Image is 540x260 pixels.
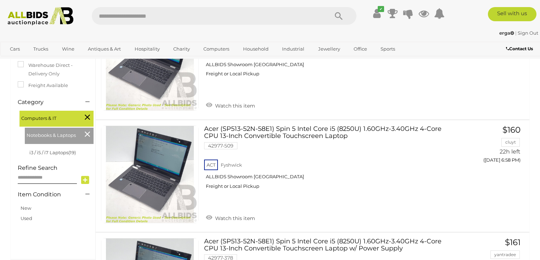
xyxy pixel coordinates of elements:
span: Computers & IT [21,112,74,122]
a: Used [21,215,32,221]
a: Trucks [29,43,53,55]
span: $161 [505,237,521,247]
span: | [515,30,517,36]
a: i3 / i5 / i7 Laptops(19) [29,150,76,155]
a: Sports [376,43,400,55]
a: Contact Us [506,45,535,53]
a: Watch this item [204,212,257,223]
a: Watch this item [204,100,257,110]
a: Antiques & Art [83,43,125,55]
a: Acer (SP513-52N-58E1) Spin 5 Intel Core i5 (8250U) 1.60GHz-3.40GHz 4-Core CPU 13-Inch Convertible... [209,13,452,82]
a: $160 cluyt 22h left ([DATE] 6:58 PM) [462,126,522,167]
h4: Item Condition [18,191,75,198]
img: Allbids.com.au [4,7,77,25]
b: Contact Us [506,46,533,51]
span: Watch this item [213,215,255,221]
a: Office [349,43,372,55]
a: ✔ [372,7,382,20]
h4: Category [18,99,75,105]
label: Freight Available [18,81,68,89]
a: Cars [5,43,24,55]
a: erga [499,30,515,36]
a: [GEOGRAPHIC_DATA] [5,55,65,67]
a: Charity [169,43,195,55]
a: New [21,205,31,211]
h4: Refine Search [18,165,94,171]
a: Sign Out [518,30,538,36]
a: Household [238,43,273,55]
span: Watch this item [213,103,255,109]
label: Warehouse Direct - Delivery Only [18,61,88,78]
a: Computers [199,43,234,55]
a: Industrial [277,43,309,55]
span: $160 [502,125,521,135]
a: Sell with us [488,7,536,21]
a: Jewellery [314,43,345,55]
button: Search [321,7,356,25]
strong: erga [499,30,514,36]
span: Notebooks & Laptops [27,129,80,139]
a: Hospitality [130,43,164,55]
i: ✔ [378,6,384,12]
a: Acer (SP513-52N-58E1) Spin 5 Intel Core i5 (8250U) 1.60GHz-3.40GHz 4-Core CPU 13-Inch Convertible... [209,126,452,195]
a: Wine [57,43,79,55]
span: (19) [68,150,76,155]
